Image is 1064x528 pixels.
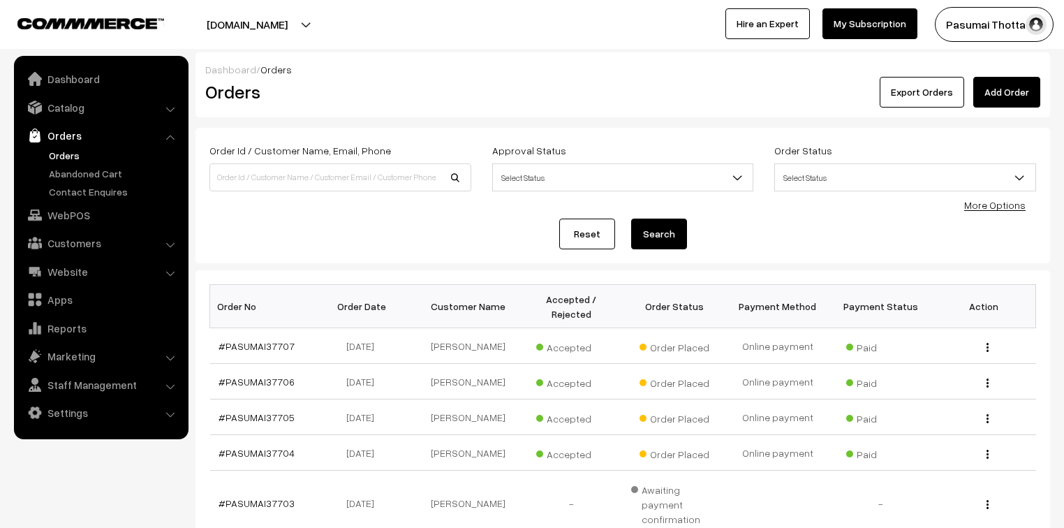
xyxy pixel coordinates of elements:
img: Menu [987,343,989,352]
a: Orders [17,123,184,148]
a: #PASUMAI37707 [219,340,295,352]
button: Search [631,219,687,249]
a: #PASUMAI37703 [219,497,295,509]
a: Orders [45,148,184,163]
span: Awaiting payment confirmation [631,479,718,527]
span: Paid [846,372,916,390]
td: Online payment [726,399,829,435]
a: Staff Management [17,372,184,397]
a: Dashboard [17,66,184,91]
th: Order Date [313,285,416,328]
img: Menu [987,379,989,388]
span: Select Status [774,163,1036,191]
button: [DOMAIN_NAME] [158,7,337,42]
span: Select Status [775,166,1035,190]
a: Dashboard [205,64,256,75]
span: Order Placed [640,408,709,426]
h2: Orders [205,81,470,103]
span: Accepted [536,408,606,426]
a: Reset [559,219,615,249]
td: [PERSON_NAME] [416,435,519,471]
span: Select Status [492,163,754,191]
span: Accepted [536,443,606,462]
td: [PERSON_NAME] [416,364,519,399]
span: Order Placed [640,443,709,462]
a: Website [17,259,184,284]
a: Customers [17,230,184,256]
span: Accepted [536,337,606,355]
img: COMMMERCE [17,18,164,29]
span: Orders [260,64,292,75]
a: Settings [17,400,184,425]
img: Menu [987,450,989,459]
a: COMMMERCE [17,14,140,31]
th: Customer Name [416,285,519,328]
div: / [205,62,1040,77]
a: More Options [964,199,1026,211]
a: #PASUMAI37704 [219,447,295,459]
td: Online payment [726,435,829,471]
a: Marketing [17,344,184,369]
label: Approval Status [492,143,566,158]
img: Menu [987,500,989,509]
span: Order Placed [640,337,709,355]
a: Catalog [17,95,184,120]
td: [DATE] [313,364,416,399]
span: Order Placed [640,372,709,390]
th: Order Status [623,285,726,328]
a: Contact Enquires [45,184,184,199]
a: #PASUMAI37706 [219,376,295,388]
a: Hire an Expert [725,8,810,39]
a: Apps [17,287,184,312]
th: Accepted / Rejected [519,285,623,328]
a: Add Order [973,77,1040,108]
span: Paid [846,443,916,462]
td: [DATE] [313,399,416,435]
span: Paid [846,337,916,355]
span: Select Status [493,166,753,190]
button: Pasumai Thotta… [935,7,1054,42]
td: [PERSON_NAME] [416,328,519,364]
td: [DATE] [313,328,416,364]
a: WebPOS [17,203,184,228]
a: Abandoned Cart [45,166,184,181]
a: My Subscription [822,8,917,39]
span: Paid [846,408,916,426]
th: Action [933,285,1036,328]
button: Export Orders [880,77,964,108]
span: Accepted [536,372,606,390]
a: #PASUMAI37705 [219,411,295,423]
th: Order No [210,285,313,328]
td: [DATE] [313,435,416,471]
th: Payment Status [829,285,933,328]
td: Online payment [726,364,829,399]
td: [PERSON_NAME] [416,399,519,435]
a: Reports [17,316,184,341]
input: Order Id / Customer Name / Customer Email / Customer Phone [209,163,471,191]
img: Menu [987,414,989,423]
td: Online payment [726,328,829,364]
th: Payment Method [726,285,829,328]
img: user [1026,14,1047,35]
label: Order Id / Customer Name, Email, Phone [209,143,391,158]
label: Order Status [774,143,832,158]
